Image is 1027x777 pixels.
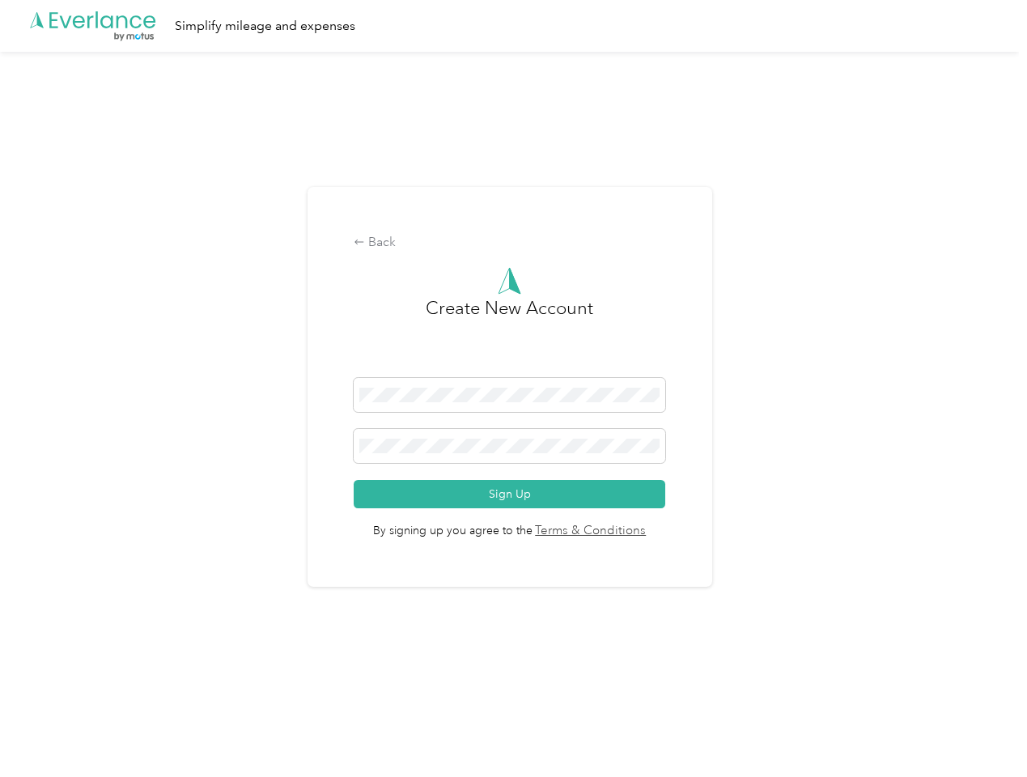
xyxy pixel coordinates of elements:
[175,16,355,36] div: Simplify mileage and expenses
[354,233,665,253] div: Back
[354,508,665,541] span: By signing up you agree to the
[426,295,593,378] h3: Create New Account
[354,480,665,508] button: Sign Up
[533,522,647,541] a: Terms & Conditions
